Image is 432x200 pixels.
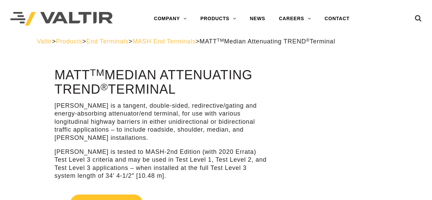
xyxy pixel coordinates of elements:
[147,12,194,26] a: COMPANY
[54,102,269,142] p: [PERSON_NAME] is a tangent, double-sided, redirective/gating and energy-absorbing attenuator/end ...
[54,148,269,180] p: [PERSON_NAME] is tested to MASH-2nd Edition (with 2020 Errata) Test Level 3 criteria and may be u...
[56,38,82,45] a: Products
[86,38,128,45] a: End Terminals
[37,38,52,45] a: Valtir
[306,38,310,43] sup: ®
[243,12,272,26] a: NEWS
[318,12,357,26] a: CONTACT
[199,38,335,45] span: MATT Median Attenuating TREND Terminal
[194,12,243,26] a: PRODUCTS
[217,38,224,43] sup: TM
[10,12,113,26] img: Valtir
[37,38,395,45] div: > > > >
[272,12,318,26] a: CAREERS
[100,81,108,92] sup: ®
[133,38,196,45] a: MASH End Terminals
[54,68,269,97] h1: MATT Median Attenuating TREND Terminal
[90,67,104,78] sup: TM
